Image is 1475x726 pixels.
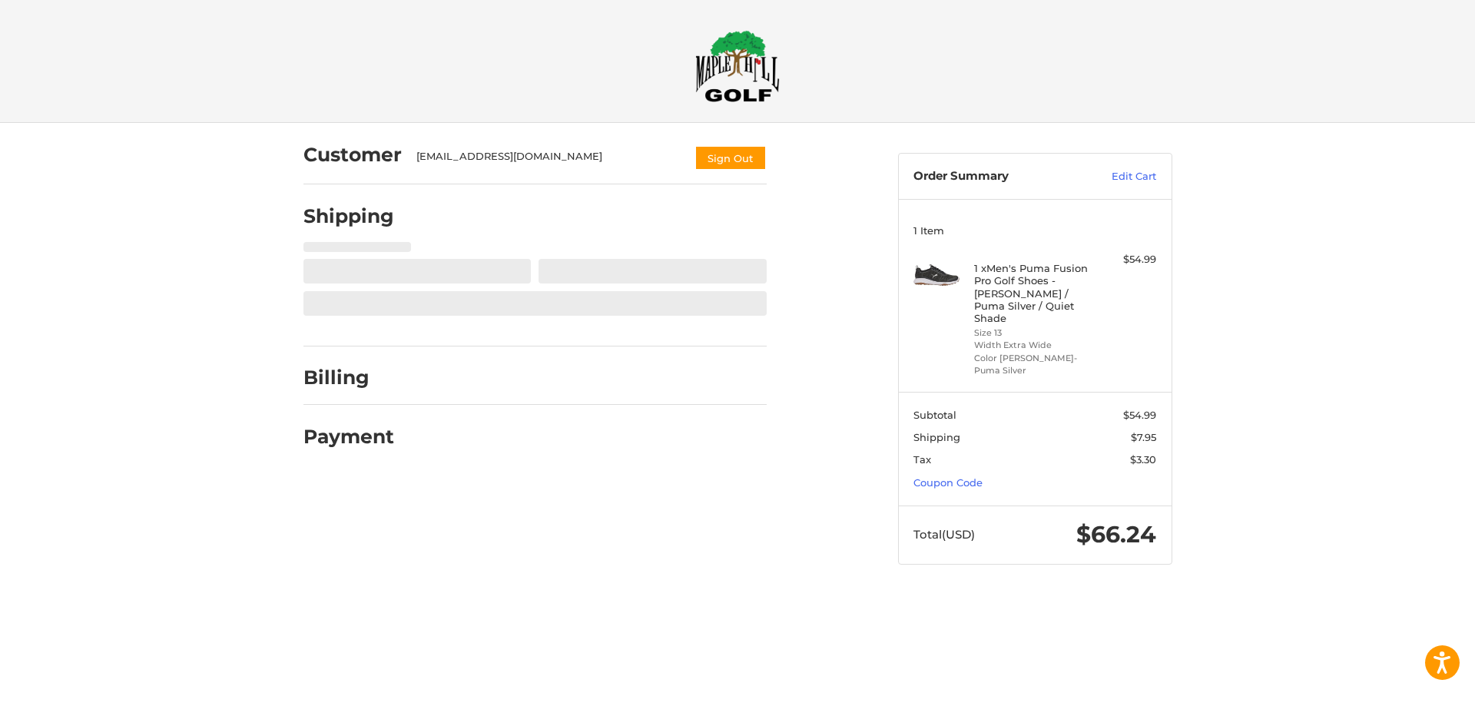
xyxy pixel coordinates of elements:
div: [EMAIL_ADDRESS][DOMAIN_NAME] [416,149,679,171]
h3: Order Summary [913,169,1079,184]
span: Tax [913,453,931,466]
span: Subtotal [913,409,956,421]
a: Edit Cart [1079,169,1156,184]
span: Total (USD) [913,527,975,542]
button: Sign Out [694,145,767,171]
h2: Payment [303,425,394,449]
li: Width Extra Wide [974,339,1092,352]
span: $54.99 [1123,409,1156,421]
a: Coupon Code [913,476,983,489]
span: $66.24 [1076,520,1156,549]
li: Size 13 [974,327,1092,340]
span: $7.95 [1131,431,1156,443]
li: Color [PERSON_NAME]-Puma Silver [974,352,1092,377]
h4: 1 x Men's Puma Fusion Pro Golf Shoes - [PERSON_NAME] / Puma Silver / Quiet Shade [974,262,1092,324]
h2: Shipping [303,204,394,228]
h2: Customer [303,143,402,167]
h2: Billing [303,366,393,390]
span: Shipping [913,431,960,443]
span: $3.30 [1130,453,1156,466]
div: $54.99 [1095,252,1156,267]
h3: 1 Item [913,224,1156,237]
img: Maple Hill Golf [695,30,780,102]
